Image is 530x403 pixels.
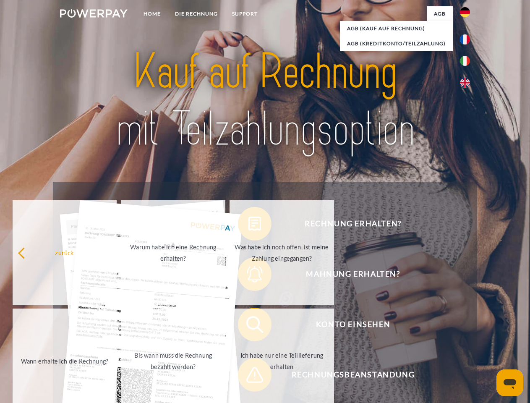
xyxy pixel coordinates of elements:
button: Rechnungsbeanstandung [238,358,456,392]
div: Ich habe nur eine Teillieferung erhalten [235,350,329,372]
a: agb [427,6,453,21]
div: zurück [18,247,112,258]
iframe: Schaltfläche zum Öffnen des Messaging-Fensters [496,369,523,396]
span: Mahnung erhalten? [250,257,456,291]
a: DIE RECHNUNG [168,6,225,21]
div: Wann erhalte ich die Rechnung? [18,355,112,366]
img: en [460,78,470,88]
a: Home [136,6,168,21]
a: AGB (Kreditkonto/Teilzahlung) [340,36,453,51]
span: Rechnung erhalten? [250,207,456,241]
img: de [460,7,470,17]
span: Rechnungsbeanstandung [250,358,456,392]
a: Was habe ich noch offen, ist meine Zahlung eingegangen? [230,200,334,305]
img: fr [460,34,470,44]
div: Was habe ich noch offen, ist meine Zahlung eingegangen? [235,241,329,264]
a: AGB (Kauf auf Rechnung) [340,21,453,36]
button: Konto einsehen [238,308,456,341]
img: logo-powerpay-white.svg [60,9,128,18]
img: it [460,56,470,66]
img: title-powerpay_de.svg [80,40,450,161]
button: Rechnung erhalten? [238,207,456,241]
span: Konto einsehen [250,308,456,341]
div: Bis wann muss die Rechnung bezahlt werden? [126,350,220,372]
div: Warum habe ich eine Rechnung erhalten? [126,241,220,264]
a: SUPPORT [225,6,265,21]
button: Mahnung erhalten? [238,257,456,291]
